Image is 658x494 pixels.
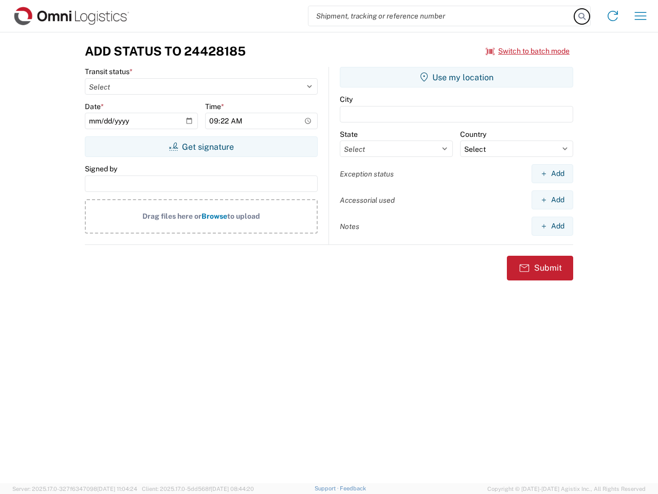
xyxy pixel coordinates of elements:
[532,190,573,209] button: Add
[487,484,646,493] span: Copyright © [DATE]-[DATE] Agistix Inc., All Rights Reserved
[85,67,133,76] label: Transit status
[85,44,246,59] h3: Add Status to 24428185
[532,217,573,236] button: Add
[460,130,486,139] label: Country
[340,485,366,491] a: Feedback
[507,256,573,280] button: Submit
[532,164,573,183] button: Add
[308,6,575,26] input: Shipment, tracking or reference number
[85,164,117,173] label: Signed by
[315,485,340,491] a: Support
[202,212,227,220] span: Browse
[340,130,358,139] label: State
[97,486,137,492] span: [DATE] 11:04:24
[486,43,570,60] button: Switch to batch mode
[142,212,202,220] span: Drag files here or
[205,102,224,111] label: Time
[340,95,353,104] label: City
[340,169,394,179] label: Exception status
[227,212,260,220] span: to upload
[340,67,573,87] button: Use my location
[340,222,359,231] label: Notes
[142,486,254,492] span: Client: 2025.17.0-5dd568f
[85,102,104,111] label: Date
[340,196,395,205] label: Accessorial used
[85,136,318,157] button: Get signature
[12,486,137,492] span: Server: 2025.17.0-327f6347098
[211,486,254,492] span: [DATE] 08:44:20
